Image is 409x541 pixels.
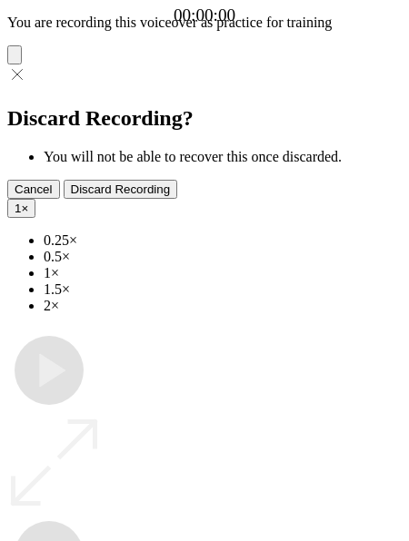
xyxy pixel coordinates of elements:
h2: Discard Recording? [7,106,402,131]
p: You are recording this voiceover as practice for training [7,15,402,31]
li: 0.5× [44,249,402,265]
span: 1 [15,202,21,215]
button: Cancel [7,180,60,199]
button: 1× [7,199,35,218]
button: Discard Recording [64,180,178,199]
li: You will not be able to recover this once discarded. [44,149,402,165]
li: 2× [44,298,402,314]
li: 0.25× [44,232,402,249]
a: 00:00:00 [174,5,235,25]
li: 1× [44,265,402,281]
li: 1.5× [44,281,402,298]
